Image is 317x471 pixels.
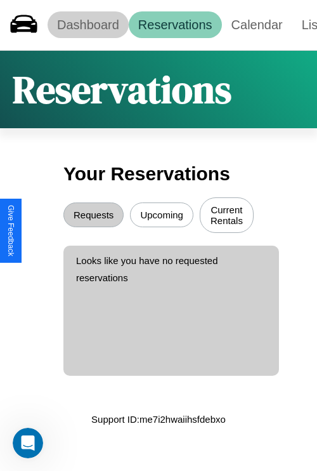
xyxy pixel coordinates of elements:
[63,157,254,191] h3: Your Reservations
[129,11,222,38] a: Reservations
[48,11,129,38] a: Dashboard
[91,411,226,428] p: Support ID: me7i2hwaiihsfdebxo
[76,252,266,286] p: Looks like you have no requested reservations
[200,197,254,233] button: Current Rentals
[13,428,43,458] iframe: Intercom live chat
[130,202,193,227] button: Upcoming
[63,202,124,227] button: Requests
[222,11,292,38] a: Calendar
[13,63,231,116] h1: Reservations
[6,205,15,256] div: Give Feedback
